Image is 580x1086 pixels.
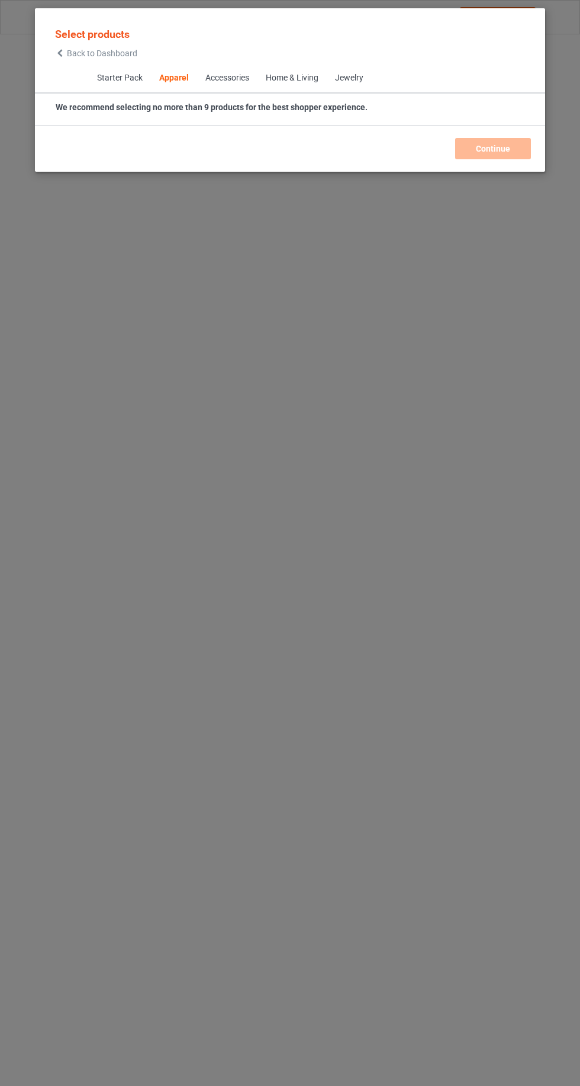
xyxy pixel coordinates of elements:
[56,102,368,112] strong: We recommend selecting no more than 9 products for the best shopper experience.
[205,72,249,84] div: Accessories
[55,28,130,40] span: Select products
[88,64,150,92] span: Starter Pack
[159,72,188,84] div: Apparel
[334,72,363,84] div: Jewelry
[265,72,318,84] div: Home & Living
[67,49,137,58] span: Back to Dashboard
